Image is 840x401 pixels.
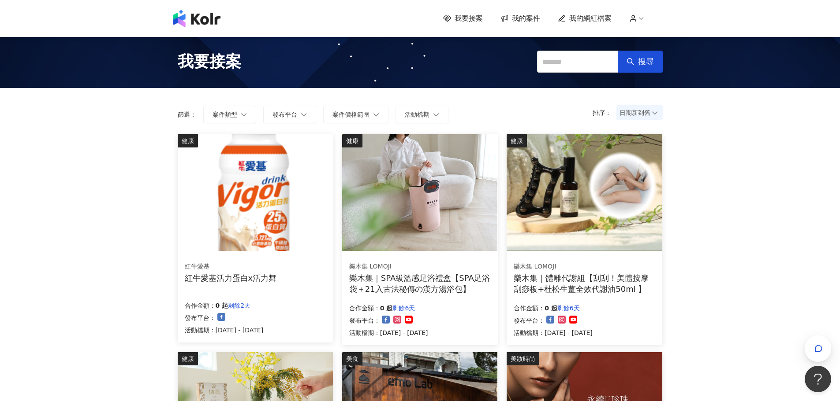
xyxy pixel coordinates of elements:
[557,303,580,313] p: 剩餘6天
[349,303,380,313] p: 合作金額：
[514,262,655,271] div: 樂木集 LOMOJI
[178,111,196,118] p: 篩選：
[638,57,654,66] span: 搜尋
[216,300,228,311] p: 0 起
[349,315,380,326] p: 發布平台：
[342,134,497,251] img: SPA級溫感足浴禮盒【SPA足浴袋＋21入古法秘傳の漢方湯浴包】
[558,14,612,23] a: 我的網紅檔案
[349,327,428,338] p: 活動檔期：[DATE] - [DATE]
[173,10,220,27] img: logo
[185,272,277,283] div: 紅牛愛基活力蛋白x活力舞
[507,134,527,147] div: 健康
[514,303,545,313] p: 合作金額：
[545,303,557,313] p: 0 起
[349,262,490,271] div: 樂木集 LOMOJI
[185,325,264,335] p: 活動檔期：[DATE] - [DATE]
[332,111,370,118] span: 案件價格範圍
[443,14,483,23] a: 我要接案
[185,262,277,271] div: 紅牛愛基
[618,51,663,73] button: 搜尋
[514,327,593,338] p: 活動檔期：[DATE] - [DATE]
[263,106,316,123] button: 發布平台
[405,111,429,118] span: 活動檔期
[396,106,448,123] button: 活動檔期
[455,14,483,23] span: 我要接案
[380,303,393,313] p: 0 起
[507,352,539,365] div: 美妝時尚
[805,366,831,392] iframe: Help Scout Beacon - Open
[213,111,237,118] span: 案件類型
[349,272,491,294] div: 樂木集｜SPA級溫感足浴禮盒【SPA足浴袋＋21入古法秘傳の漢方湯浴包】
[342,352,362,365] div: 美食
[627,58,635,66] span: search
[593,109,616,116] p: 排序：
[273,111,297,118] span: 發布平台
[178,134,198,147] div: 健康
[620,106,660,119] span: 日期新到舊
[342,134,362,147] div: 健康
[178,352,198,365] div: 健康
[178,51,241,73] span: 我要接案
[507,134,662,251] img: 體雕代謝組【刮刮！美體按摩刮痧板+杜松生薑全效代謝油50ml 】
[185,313,216,323] p: 發布平台：
[185,300,216,311] p: 合作金額：
[178,134,333,251] img: 活力蛋白配方營養素
[512,14,540,23] span: 我的案件
[514,272,655,294] div: 樂木集｜體雕代謝組【刮刮！美體按摩刮痧板+杜松生薑全效代謝油50ml 】
[500,14,540,23] a: 我的案件
[569,14,612,23] span: 我的網紅檔案
[203,106,256,123] button: 案件類型
[392,303,415,313] p: 剩餘6天
[228,300,250,311] p: 剩餘2天
[323,106,388,123] button: 案件價格範圍
[514,315,545,326] p: 發布平台：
